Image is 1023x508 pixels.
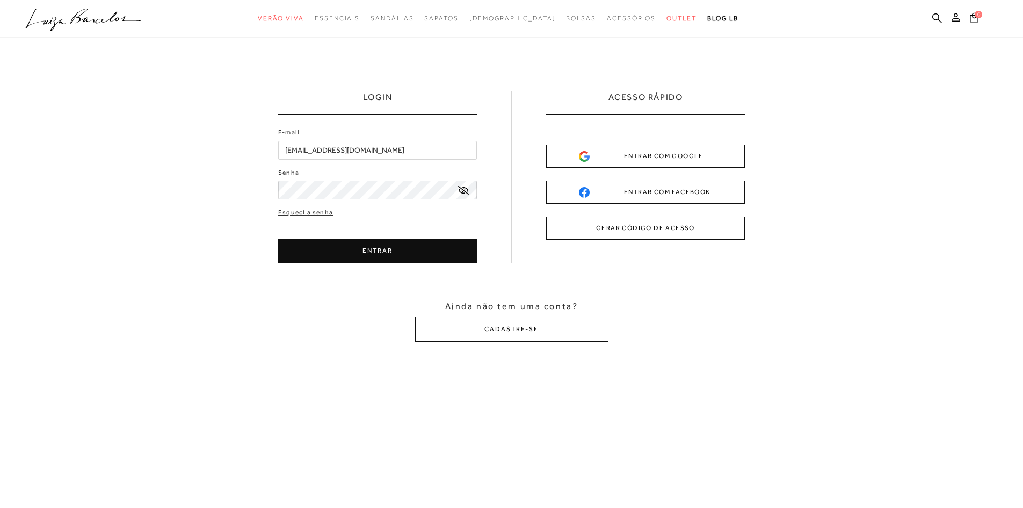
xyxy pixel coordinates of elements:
[278,168,299,178] label: Senha
[424,9,458,28] a: categoryNavScreenReaderText
[546,145,745,168] button: ENTRAR COM GOOGLE
[579,151,712,162] div: ENTRAR COM GOOGLE
[607,15,656,22] span: Acessórios
[469,15,556,22] span: [DEMOGRAPHIC_DATA]
[546,217,745,240] button: GERAR CÓDIGO DE ACESSO
[608,91,683,114] h2: ACESSO RÁPIDO
[666,9,696,28] a: categoryNavScreenReaderText
[546,181,745,204] button: ENTRAR COM FACEBOOK
[371,15,413,22] span: Sandálias
[975,11,982,18] span: 0
[363,91,393,114] h1: LOGIN
[278,208,333,218] a: Esqueci a senha
[607,9,656,28] a: categoryNavScreenReaderText
[258,15,304,22] span: Verão Viva
[566,15,596,22] span: Bolsas
[469,9,556,28] a: noSubCategoriesText
[666,15,696,22] span: Outlet
[258,9,304,28] a: categoryNavScreenReaderText
[315,15,360,22] span: Essenciais
[566,9,596,28] a: categoryNavScreenReaderText
[278,127,300,138] label: E-mail
[278,239,477,263] button: ENTRAR
[707,15,738,22] span: BLOG LB
[371,9,413,28] a: categoryNavScreenReaderText
[579,187,712,198] div: ENTRAR COM FACEBOOK
[707,9,738,28] a: BLOG LB
[967,12,982,26] button: 0
[278,141,477,160] input: E-mail
[424,15,458,22] span: Sapatos
[458,186,469,194] a: exibir senha
[415,317,608,342] button: CADASTRE-SE
[445,300,578,312] span: Ainda não tem uma conta?
[315,9,360,28] a: categoryNavScreenReaderText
